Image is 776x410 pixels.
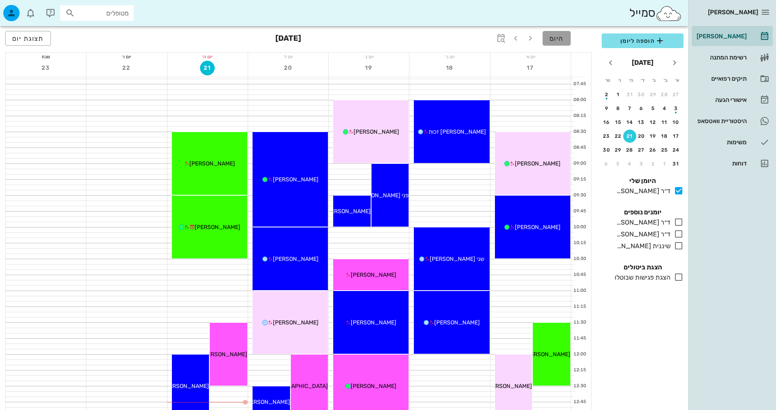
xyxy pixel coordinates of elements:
[623,147,636,153] div: 28
[695,75,747,82] div: תיקים רפואיים
[571,367,588,374] div: 12:15
[692,154,773,173] a: דוחות
[670,119,683,125] div: 10
[602,33,684,48] button: הוספה ליומן
[692,48,773,67] a: רשימת המתנה
[86,53,167,61] div: יום ו׳
[275,31,301,47] h3: [DATE]
[202,351,247,358] span: [PERSON_NAME]
[351,271,396,278] span: [PERSON_NAME]
[670,92,683,97] div: 27
[670,143,683,157] button: 24
[646,116,659,129] button: 12
[646,106,659,111] div: 5
[670,102,683,115] button: 3
[658,143,671,157] button: 25
[635,119,648,125] div: 13
[600,119,613,125] div: 16
[646,119,659,125] div: 12
[613,186,670,196] div: ד״ר [PERSON_NAME]
[39,64,53,71] span: 23
[362,64,376,71] span: 19
[523,61,538,75] button: 17
[646,133,659,139] div: 19
[623,130,636,143] button: 21
[670,157,683,170] button: 31
[571,240,588,247] div: 10:15
[325,208,371,215] span: [PERSON_NAME]
[600,116,613,129] button: 16
[571,160,588,167] div: 09:00
[409,53,490,61] div: יום ב׳
[273,176,319,183] span: [PERSON_NAME]
[351,319,396,326] span: [PERSON_NAME]
[692,90,773,110] a: אישורי הגעה
[167,53,248,61] div: יום ה׳
[571,128,588,135] div: 08:30
[355,192,409,199] span: פני [PERSON_NAME]
[646,157,659,170] button: 2
[612,147,625,153] div: 29
[248,53,328,61] div: יום ד׳
[635,157,648,170] button: 3
[660,73,671,87] th: ב׳
[670,133,683,139] div: 17
[646,147,659,153] div: 26
[626,73,636,87] th: ה׳
[600,161,613,167] div: 6
[163,383,209,390] span: [PERSON_NAME]
[523,64,538,71] span: 17
[571,335,588,342] div: 11:45
[614,73,624,87] th: ו׳
[119,64,134,71] span: 22
[667,55,682,70] button: חודש שעבר
[5,31,51,46] button: תצוגת יום
[670,88,683,101] button: 27
[600,143,613,157] button: 30
[611,273,670,282] div: הצגת פגישות שבוטלו
[200,64,214,71] span: 21
[670,161,683,167] div: 31
[708,9,758,16] span: [PERSON_NAME]
[695,160,747,167] div: דוחות
[571,81,588,88] div: 07:45
[442,64,457,71] span: 18
[600,88,613,101] button: 2
[612,106,625,111] div: 8
[244,399,290,406] span: [PERSON_NAME]
[612,92,625,97] div: 1
[602,207,684,217] h4: יומנים נוספים
[612,88,625,101] button: 1
[623,161,636,167] div: 4
[571,224,588,231] div: 10:00
[600,106,613,111] div: 9
[515,224,561,231] span: [PERSON_NAME]
[571,208,588,215] div: 09:45
[635,88,648,101] button: 30
[200,61,215,75] button: 21
[658,88,671,101] button: 28
[442,61,457,75] button: 18
[646,130,659,143] button: 19
[612,143,625,157] button: 29
[646,92,659,97] div: 29
[571,351,588,358] div: 12:00
[635,133,648,139] div: 20
[613,229,670,239] div: ד״ר [PERSON_NAME]
[571,303,588,310] div: 11:15
[672,73,683,87] th: א׳
[612,157,625,170] button: 5
[623,119,636,125] div: 14
[571,271,588,278] div: 10:45
[6,53,86,61] div: שבת
[613,218,670,227] div: ד״ר [PERSON_NAME]
[646,88,659,101] button: 29
[658,161,671,167] div: 1
[608,36,677,46] span: הוספה ליומן
[612,102,625,115] button: 8
[600,92,613,97] div: 2
[623,106,636,111] div: 7
[635,130,648,143] button: 20
[623,88,636,101] button: 31
[635,102,648,115] button: 6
